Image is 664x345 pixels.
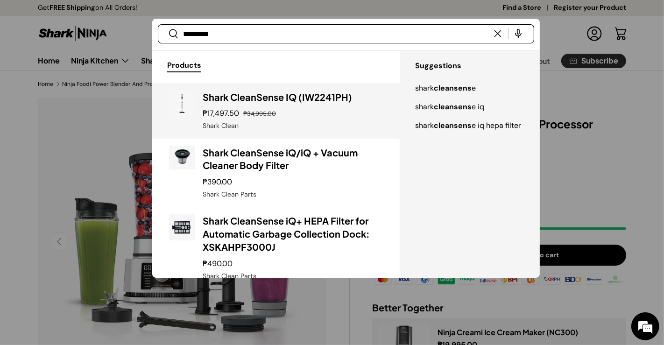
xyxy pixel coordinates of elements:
[49,52,157,64] div: Chat with us now
[5,239,178,271] textarea: Type your message and hit 'Enter'
[152,139,400,207] a: Shark CleanSense iQ/iQ + Vacuum Cleaner Body Filter ₱390.00 Shark Clean Parts
[167,55,201,76] button: Products
[434,102,472,112] mark: cleansens
[472,120,521,130] span: e iq hepa filter
[415,120,434,130] span: shark
[415,56,540,75] h3: Suggestions
[400,116,540,135] a: sharkcleansense iq hepa filter
[169,214,195,240] img: shark-cleansense-iq+-hepa-filter-for-automatic-garbage-collection-dock-xskahpf3000j
[203,190,383,199] div: Shark Clean Parts
[203,121,383,131] div: Shark Clean
[472,83,476,93] span: e
[415,102,434,112] span: shark
[152,207,400,289] a: shark-cleansense-iq+-hepa-filter-for-automatic-garbage-collection-dock-xskahpf3000j Shark CleanSe...
[434,120,472,130] mark: cleansens
[203,146,383,172] h3: Shark CleanSense iQ/iQ + Vacuum Cleaner Body Filter
[472,102,484,112] span: e iq
[400,79,540,98] a: sharkcleansense
[203,177,234,187] strong: ₱390.00
[503,23,533,44] speech-search-button: Search by voice
[243,110,276,118] s: ₱34,995.00
[203,108,241,118] strong: ₱17,497.50
[415,83,434,93] span: shark
[203,259,235,268] strong: ₱490.00
[152,83,400,139] a: shark-kion-iw2241-full-view-shark-ninja-philippines Shark CleanSense IQ (IW2241PH) ₱17,497.50 ₱34...
[153,5,176,27] div: Minimize live chat window
[400,98,540,116] a: sharkcleansense iq
[54,109,129,204] span: We're online!
[203,91,383,104] h3: Shark CleanSense IQ (IW2241PH)
[203,214,383,253] h3: Shark CleanSense iQ+ HEPA Filter for Automatic Garbage Collection Dock: XSKAHPF3000J
[434,83,472,93] mark: cleansens
[203,271,383,281] div: Shark Clean Parts
[169,91,195,117] img: shark-kion-iw2241-full-view-shark-ninja-philippines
